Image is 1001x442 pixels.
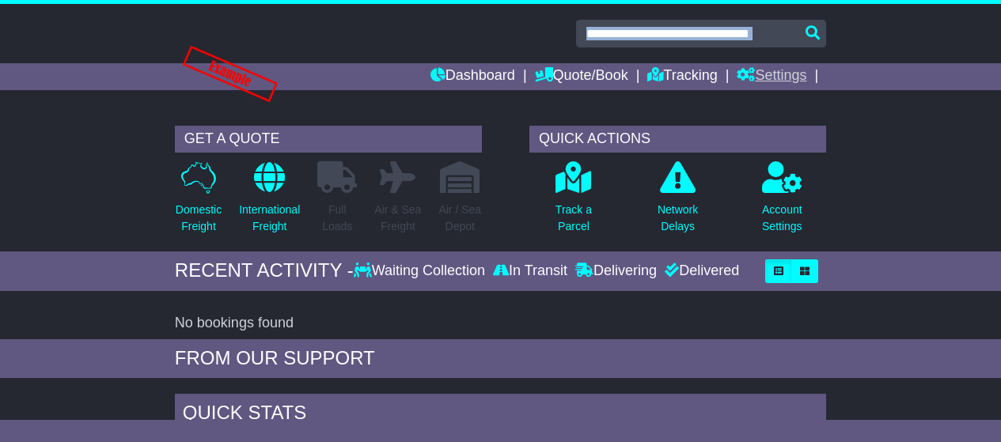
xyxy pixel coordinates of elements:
[430,63,515,90] a: Dashboard
[317,202,357,235] p: Full Loads
[175,126,482,153] div: GET A QUOTE
[762,202,802,235] p: Account Settings
[374,202,421,235] p: Air & Sea Freight
[176,202,222,235] p: Domestic Freight
[658,202,698,235] p: Network Delays
[489,263,571,280] div: In Transit
[239,202,300,235] p: International Freight
[175,259,354,282] div: RECENT ACTIVITY -
[529,126,826,153] div: QUICK ACTIONS
[175,315,826,332] div: No bookings found
[238,161,301,244] a: InternationalFreight
[175,394,826,436] div: Quick Stats
[761,161,803,244] a: AccountSettings
[657,161,699,244] a: NetworkDelays
[175,161,222,244] a: DomesticFreight
[571,263,661,280] div: Delivering
[647,63,717,90] a: Tracking
[555,161,593,244] a: Track aParcel
[438,202,481,235] p: Air / Sea Depot
[737,63,806,90] a: Settings
[354,263,489,280] div: Waiting Collection
[555,202,592,235] p: Track a Parcel
[661,263,739,280] div: Delivered
[175,347,826,370] div: FROM OUR SUPPORT
[535,63,628,90] a: Quote/Book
